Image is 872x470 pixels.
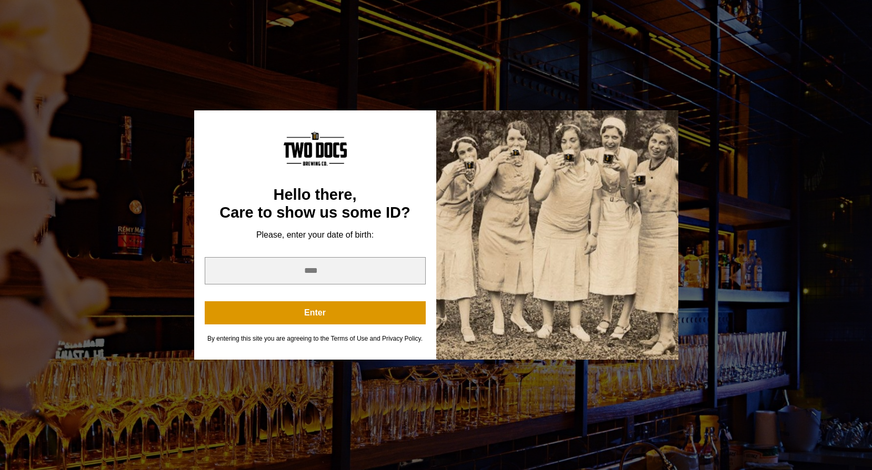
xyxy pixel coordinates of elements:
div: Please, enter your date of birth: [205,230,426,240]
div: By entering this site you are agreeing to the Terms of Use and Privacy Policy. [205,335,426,343]
img: Content Logo [284,131,347,166]
input: year [205,257,426,284]
button: Enter [205,301,426,324]
div: Hello there, Care to show us some ID? [205,186,426,221]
